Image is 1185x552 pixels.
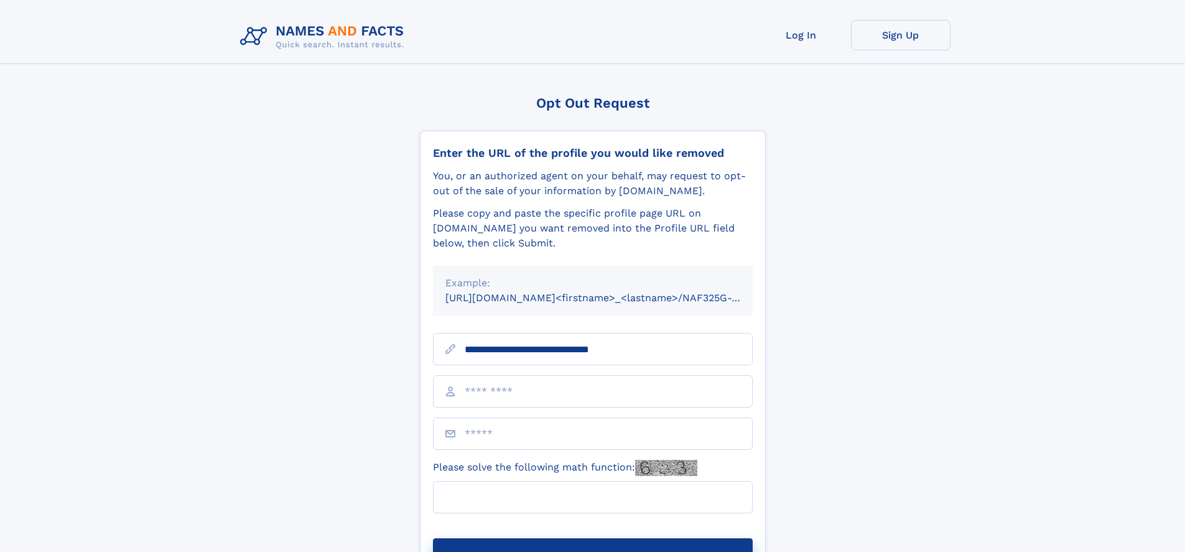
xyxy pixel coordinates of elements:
a: Log In [751,20,851,50]
div: Enter the URL of the profile you would like removed [433,146,753,160]
div: Opt Out Request [420,95,766,111]
small: [URL][DOMAIN_NAME]<firstname>_<lastname>/NAF325G-xxxxxxxx [445,292,776,304]
div: Please copy and paste the specific profile page URL on [DOMAIN_NAME] you want removed into the Pr... [433,206,753,251]
label: Please solve the following math function: [433,460,697,476]
img: Logo Names and Facts [235,20,414,54]
div: You, or an authorized agent on your behalf, may request to opt-out of the sale of your informatio... [433,169,753,199]
div: Example: [445,276,740,291]
a: Sign Up [851,20,950,50]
